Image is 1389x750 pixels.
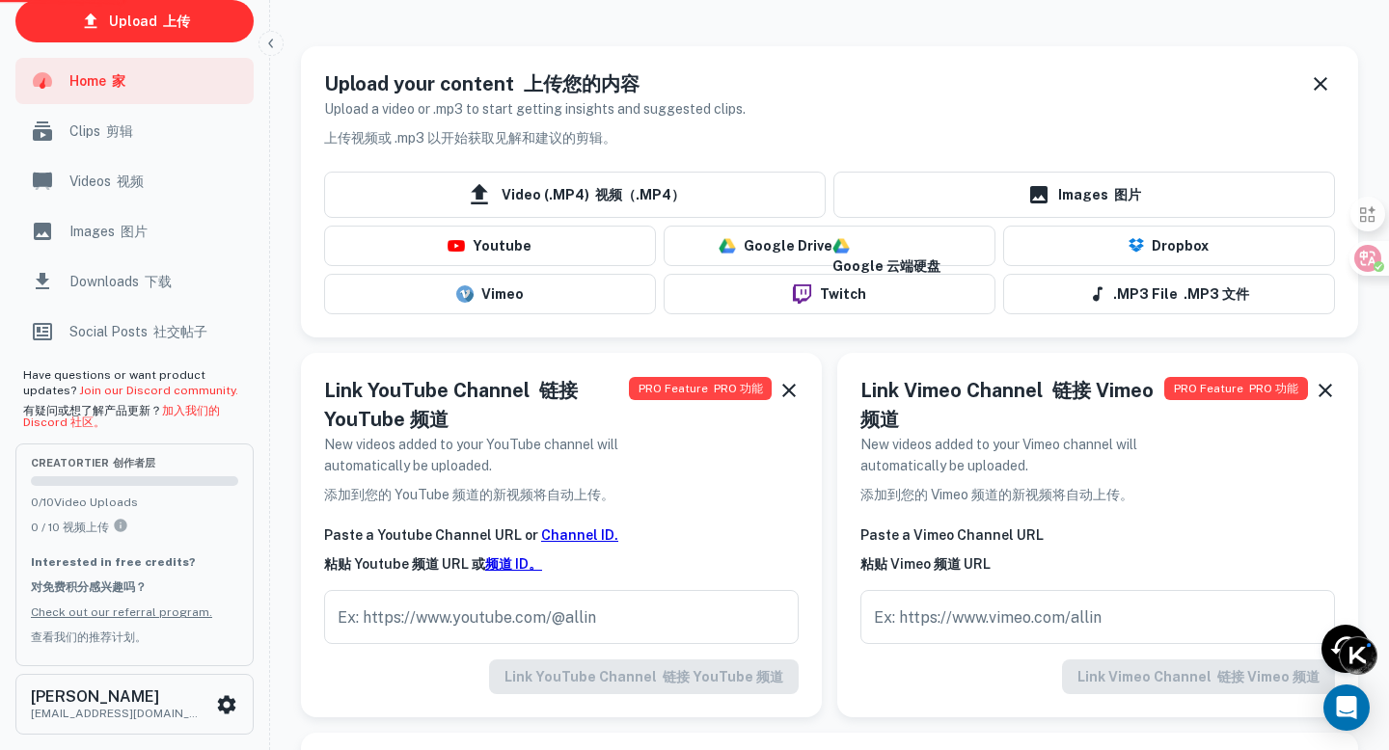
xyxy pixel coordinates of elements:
[485,556,542,572] a: 频道 ID。
[860,487,1133,502] font: 添加到您的 Vimeo 频道的新视频将自动上传。
[1003,274,1335,314] button: .MP3 File .MP3 文件
[69,171,242,192] span: Videos
[1306,69,1335,98] button: Dismiss
[15,308,254,355] a: Social Posts 社交帖子
[23,404,220,429] font: 有疑问或想了解产品更新？
[595,187,685,202] font: 视频（.MP4）
[1184,286,1249,302] font: .MP3 文件
[15,674,254,734] button: [PERSON_NAME][EMAIL_ADDRESS][DOMAIN_NAME]
[69,70,242,92] span: Home
[31,605,212,644] a: Check out our referral program.查看我们的推荐计划。
[860,524,1335,582] h6: Paste a Vimeo Channel URL
[629,377,772,400] span: PRO Feature
[779,376,799,405] button: Dismiss
[833,172,1335,218] a: Images 图片
[664,274,995,314] button: Twitch
[324,98,746,156] h6: Upload a video or .mp3 to start getting insights and suggested clips.
[785,284,819,304] img: twitch-logo.png
[541,527,618,543] a: Channel ID.
[324,524,799,582] h6: Paste a Youtube Channel URL or
[832,237,850,254] img: drive-logo.png
[69,321,242,342] span: Social Posts
[31,494,238,544] p: 0 / 10 Video Uploads
[324,590,799,644] input: Ex: https://www.youtube.com/@allin
[69,271,242,292] span: Downloads
[324,69,746,98] h5: Upload your content
[324,556,542,572] font: 粘贴 Youtube 频道 URL 或
[145,274,172,289] font: 下载
[117,174,144,189] font: 视频
[15,58,254,104] a: Home 家
[1316,376,1335,405] button: Dismiss
[113,518,128,533] svg: You can upload 10 videos per month on the creator tier. Upgrade to upload more.
[69,221,242,242] span: Images
[15,208,254,254] a: Images 图片
[1003,226,1335,266] button: Dropbox
[860,376,1164,434] h5: Link Vimeo Channel
[79,384,238,397] a: Join our Discord community.
[324,226,656,266] button: Youtube
[31,580,147,594] font: 对免费积分感兴趣吗？
[324,376,629,434] h5: Link YouTube Channel
[324,487,614,502] font: 添加到您的 YouTube 频道的新视频将自动上传。
[456,285,474,303] img: vimeo-logo.svg
[664,226,995,266] button: Google Drive Google 云端硬盘
[324,172,826,218] span: Video (.MP4) 视频（.MP4）
[324,130,616,146] font: 上传视频或 .mp3 以开始获取见解和建议的剪辑。
[15,258,254,305] a: Downloads 下载
[860,590,1335,644] input: Ex: https://www.vimeo.com/allin
[113,457,155,469] font: 创作者层
[15,443,254,666] button: creatorTier 创作者层0/10Video Uploads0 / 10 视频上传You can upload 10 videos per month on the creator tie...
[31,553,238,603] p: Interested in free credits?
[1114,187,1141,202] font: 图片
[121,224,148,239] font: 图片
[163,13,190,29] font: 上传
[714,382,763,395] font: PRO 功能
[1321,625,1370,673] div: Recent Activity
[1323,684,1370,731] div: Open Intercom Messenger
[719,237,736,254] img: drive-logo.png
[1249,382,1298,395] font: PRO 功能
[1164,377,1307,400] span: PRO Feature
[448,240,465,252] img: youtube-logo.png
[153,324,207,339] font: 社交帖子
[832,237,940,274] font: Google 云端硬盘
[15,108,254,154] a: Clips 剪辑
[860,434,1164,513] h6: New videos added to your Vimeo channel will automatically be uploaded.
[31,630,147,644] font: 查看我们的推荐计划。
[69,121,242,142] span: Clips
[23,404,220,429] a: 加入我们的 Discord 社区。
[1129,238,1144,254] img: Dropbox Logo
[23,368,246,429] span: Have questions or want product updates?
[31,689,204,705] h6: [PERSON_NAME]
[112,73,125,89] font: 家
[109,11,190,32] p: Upload
[31,521,109,534] font: 0 / 10 视频上传
[524,72,640,95] font: 上传您的内容
[31,458,238,469] span: creator Tier
[860,556,991,572] font: 粘贴 Vimeo 频道 URL
[324,274,656,314] button: Vimeo
[106,123,133,139] font: 剪辑
[31,705,204,722] p: [EMAIL_ADDRESS][DOMAIN_NAME]
[324,434,629,513] h6: New videos added to your YouTube channel will automatically be uploaded.
[15,158,254,204] a: Videos 视频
